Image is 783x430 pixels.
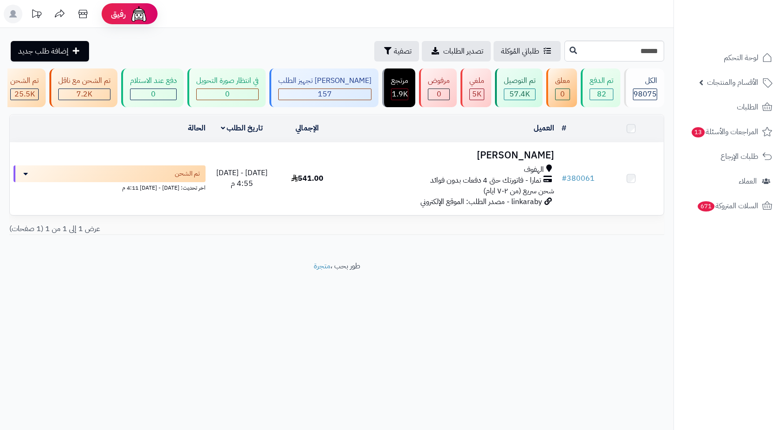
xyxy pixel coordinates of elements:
[494,41,561,61] a: طلباتي المُوكلة
[534,123,554,134] a: العميل
[680,121,777,143] a: المراجعات والأسئلة13
[472,89,481,100] span: 5K
[318,89,332,100] span: 157
[590,75,613,86] div: تم الدفع
[562,123,566,134] a: #
[111,8,126,20] span: رفيق
[697,199,758,212] span: السلات المتروكة
[119,68,185,107] a: دفع عند الاستلام 0
[279,89,371,100] div: 157
[504,89,535,100] div: 57350
[707,76,758,89] span: الأقسام والمنتجات
[130,5,148,23] img: ai-face.png
[597,89,606,100] span: 82
[504,75,536,86] div: تم التوصيل
[697,201,714,212] span: 671
[76,89,92,100] span: 7.2K
[430,175,541,186] span: تمارا - فاتورتك حتى 4 دفعات بدون فوائد
[391,89,408,100] div: 1869
[459,68,493,107] a: ملغي 5K
[470,89,484,100] div: 5026
[622,68,666,107] a: الكل98075
[633,75,657,86] div: الكل
[216,167,268,189] span: [DATE] - [DATE] 4:55 م
[391,75,408,86] div: مرتجع
[428,75,450,86] div: مرفوض
[428,89,449,100] div: 0
[48,68,119,107] a: تم الشحن مع ناقل 7.2K
[680,145,777,168] a: طلبات الإرجاع
[14,89,35,100] span: 25.5K
[443,46,483,57] span: تصدير الطلبات
[185,68,268,107] a: في انتظار صورة التحويل 0
[680,195,777,217] a: السلات المتروكة671
[562,173,595,184] a: #380061
[560,89,565,100] span: 0
[344,150,554,161] h3: [PERSON_NAME]
[724,51,758,64] span: لوحة التحكم
[562,173,567,184] span: #
[130,75,177,86] div: دفع عند الاستلام
[437,89,441,100] span: 0
[633,89,657,100] span: 98075
[14,182,206,192] div: اخر تحديث: [DATE] - [DATE] 4:11 م
[544,68,579,107] a: معلق 0
[417,68,459,107] a: مرفوض 0
[501,46,539,57] span: طلباتي المُوكلة
[2,224,337,234] div: عرض 1 إلى 1 من 1 (1 صفحات)
[314,260,330,272] a: متجرة
[720,21,774,41] img: logo-2.png
[392,89,408,100] span: 1.9K
[59,89,110,100] div: 7222
[18,46,69,57] span: إضافة طلب جديد
[11,89,38,100] div: 25538
[394,46,412,57] span: تصفية
[151,89,156,100] span: 0
[483,185,554,197] span: شحن سريع (من ٢-٧ ايام)
[420,196,542,207] span: linkaraby - مصدر الطلب: الموقع الإلكتروني
[555,75,570,86] div: معلق
[691,125,758,138] span: المراجعات والأسئلة
[225,89,230,100] span: 0
[737,101,758,114] span: الطلبات
[291,173,323,184] span: 541.00
[590,89,613,100] div: 82
[380,68,417,107] a: مرتجع 1.9K
[739,175,757,188] span: العملاء
[268,68,380,107] a: [PERSON_NAME] تجهيز الطلب 157
[196,75,259,86] div: في انتظار صورة التحويل
[721,150,758,163] span: طلبات الإرجاع
[493,68,544,107] a: تم التوصيل 57.4K
[130,89,176,100] div: 0
[680,96,777,118] a: الطلبات
[58,75,110,86] div: تم الشحن مع ناقل
[556,89,570,100] div: 0
[692,127,705,138] span: 13
[509,89,530,100] span: 57.4K
[10,75,39,86] div: تم الشحن
[188,123,206,134] a: الحالة
[197,89,258,100] div: 0
[11,41,89,61] a: إضافة طلب جديد
[175,169,200,178] span: تم الشحن
[680,47,777,69] a: لوحة التحكم
[25,5,48,26] a: تحديثات المنصة
[469,75,484,86] div: ملغي
[680,170,777,192] a: العملاء
[524,164,544,175] span: الهفوف
[579,68,622,107] a: تم الدفع 82
[221,123,263,134] a: تاريخ الطلب
[278,75,371,86] div: [PERSON_NAME] تجهيز الطلب
[295,123,319,134] a: الإجمالي
[422,41,491,61] a: تصدير الطلبات
[374,41,419,61] button: تصفية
